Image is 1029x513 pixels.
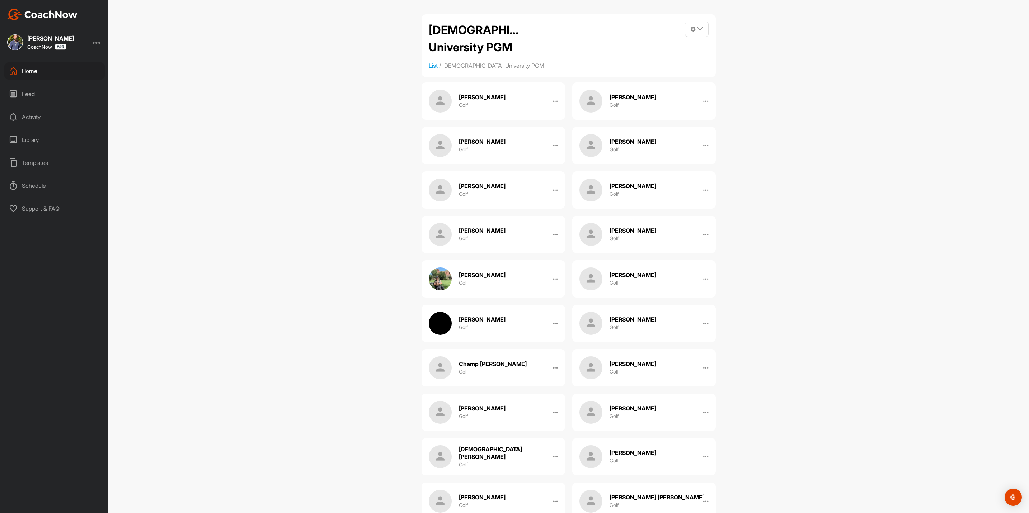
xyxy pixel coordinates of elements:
[4,177,105,195] div: Schedule
[579,401,602,424] img: icon
[459,316,506,323] h2: [PERSON_NAME]
[429,267,452,290] img: icon
[55,44,66,50] img: CoachNow Pro
[459,279,468,286] h3: Golf
[422,305,565,342] a: icon[PERSON_NAME]Golf
[610,316,656,323] h2: [PERSON_NAME]
[572,349,716,386] a: icon[PERSON_NAME]Golf
[572,127,716,164] a: icon[PERSON_NAME]Golf
[459,412,468,420] h3: Golf
[572,438,716,475] a: icon[PERSON_NAME]Golf
[7,9,77,20] img: CoachNow
[1005,489,1022,506] div: Open Intercom Messenger
[429,490,452,513] img: icon
[610,360,656,368] h2: [PERSON_NAME]
[459,461,468,468] h3: Golf
[459,323,468,331] h3: Golf
[422,127,565,164] a: icon[PERSON_NAME]Golf
[422,171,565,209] a: icon[PERSON_NAME]Golf
[429,90,452,113] img: icon
[422,82,565,120] a: icon[PERSON_NAME]Golf
[572,394,716,431] a: icon[PERSON_NAME]Golf
[579,90,602,113] img: icon
[610,146,619,153] h3: Golf
[422,216,565,253] a: icon[PERSON_NAME]Golf
[610,182,656,190] h2: [PERSON_NAME]
[459,190,468,198] h3: Golf
[579,267,602,290] img: icon
[459,234,468,242] h3: Golf
[579,490,602,513] img: icon
[429,312,452,335] img: icon
[429,61,709,70] ol: /
[442,61,544,70] li: [DEMOGRAPHIC_DATA] University PGM
[610,94,656,101] h2: [PERSON_NAME]
[610,457,619,464] h3: Golf
[572,82,716,120] a: icon[PERSON_NAME]Golf
[610,501,619,509] h3: Golf
[429,223,452,246] img: icon
[27,44,66,50] div: CoachNow
[422,394,565,431] a: icon[PERSON_NAME]Golf
[579,134,602,157] img: icon
[610,279,619,286] h3: Golf
[579,445,602,468] img: icon
[572,171,716,209] a: icon[PERSON_NAME]Golf
[579,223,602,246] img: icon
[4,108,105,126] div: Activity
[459,405,506,412] h2: [PERSON_NAME]
[27,35,74,41] div: [PERSON_NAME]
[610,449,656,457] h2: [PERSON_NAME]
[610,190,619,198] h3: Golf
[429,134,452,157] img: icon
[459,101,468,109] h3: Golf
[4,200,105,218] div: Support & FAQ
[579,179,602,201] img: icon
[459,368,468,375] h3: Golf
[610,227,656,234] h2: [PERSON_NAME]
[610,271,656,279] h2: [PERSON_NAME]
[4,131,105,149] div: Library
[429,356,452,379] img: icon
[610,368,619,375] h3: Golf
[610,323,619,331] h3: Golf
[459,182,506,190] h2: [PERSON_NAME]
[429,445,452,468] img: icon
[459,494,506,501] h2: [PERSON_NAME]
[459,501,468,509] h3: Golf
[572,305,716,342] a: icon[PERSON_NAME]Golf
[572,260,716,298] a: icon[PERSON_NAME]Golf
[459,446,558,461] h2: [DEMOGRAPHIC_DATA][PERSON_NAME]
[429,401,452,424] img: icon
[572,216,716,253] a: icon[PERSON_NAME]Golf
[422,438,565,475] a: icon[DEMOGRAPHIC_DATA][PERSON_NAME]Golf
[610,138,656,146] h2: [PERSON_NAME]
[459,138,506,146] h2: [PERSON_NAME]
[4,154,105,172] div: Templates
[579,356,602,379] img: icon
[459,360,527,368] h2: Champ [PERSON_NAME]
[610,101,619,109] h3: Golf
[459,271,506,279] h2: [PERSON_NAME]
[610,494,704,501] h2: [PERSON_NAME] [PERSON_NAME]
[459,94,506,101] h2: [PERSON_NAME]
[4,62,105,80] div: Home
[4,85,105,103] div: Feed
[429,179,452,201] img: icon
[579,312,602,335] img: icon
[610,405,656,412] h2: [PERSON_NAME]
[610,234,619,242] h3: Golf
[7,34,23,50] img: square_4c2aaeb3014d0e6fd030fb2436460593.jpg
[459,227,506,234] h2: [PERSON_NAME]
[610,412,619,420] h3: Golf
[422,349,565,386] a: iconChamp [PERSON_NAME]Golf
[459,146,468,153] h3: Golf
[422,260,565,298] a: icon[PERSON_NAME]Golf
[429,62,438,69] a: List
[429,22,526,56] h2: [DEMOGRAPHIC_DATA] University PGM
